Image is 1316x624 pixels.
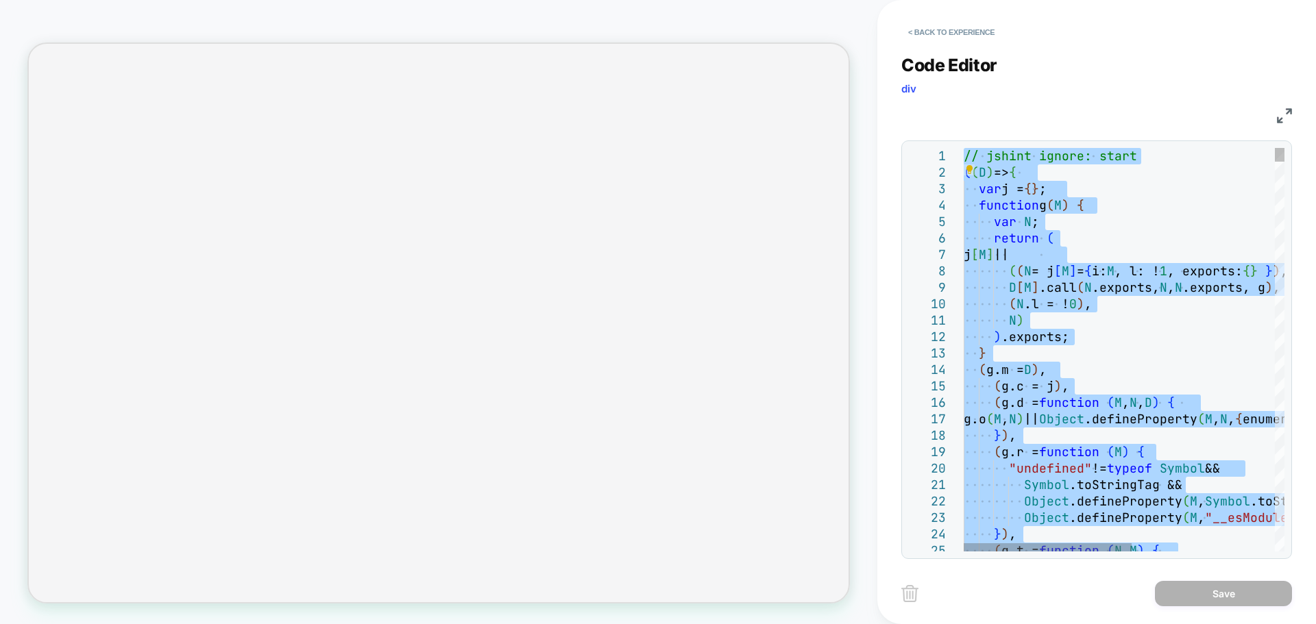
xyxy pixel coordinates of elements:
span: ( [1107,395,1114,410]
span: { [1243,263,1250,279]
span: M [1190,493,1197,509]
div: 21 [909,477,946,493]
span: ; [1032,214,1039,229]
span: // jshint ignore: start [964,148,1137,164]
span: N [1160,279,1167,295]
span: M [979,247,986,262]
div: 11 [909,312,946,329]
img: fullscreen [1277,108,1292,123]
span: [ [1054,263,1062,279]
span: ( [1182,493,1190,509]
span: ( [994,542,1001,558]
span: { [1009,164,1016,180]
span: ) [1062,197,1069,213]
div: 23 [909,510,946,526]
span: ( [994,378,1001,394]
span: } [1265,263,1273,279]
span: != [1092,460,1107,476]
span: j = [1001,181,1024,197]
span: ( [1077,279,1084,295]
span: N [1024,263,1032,279]
span: , [1137,395,1145,410]
span: , l: ! [1114,263,1160,279]
span: 0 [1069,296,1077,312]
span: ( [1107,542,1114,558]
span: , [1197,510,1205,525]
span: { [1152,542,1160,558]
span: } [1250,263,1258,279]
div: 5 [909,214,946,230]
span: ( [994,444,1001,460]
span: var [994,214,1016,229]
span: || [994,247,1009,262]
span: , [1084,296,1092,312]
div: 20 [909,460,946,477]
span: ( [986,411,994,427]
span: M [1107,263,1114,279]
span: ( [1182,510,1190,525]
span: { [1167,395,1175,410]
div: 13 [909,345,946,362]
span: D [1145,395,1152,410]
span: { [1077,197,1084,213]
span: ) [1054,378,1062,394]
span: typeof [1107,460,1152,476]
span: Symbol [1024,477,1069,492]
span: } [979,345,986,361]
span: } [1032,181,1039,197]
span: ) [1032,362,1039,377]
img: delete [901,585,918,602]
span: ( [1107,444,1114,460]
span: } [994,526,1001,542]
div: 17 [909,411,946,427]
span: M [1054,197,1062,213]
span: [ [1016,279,1024,295]
div: 6 [909,230,946,247]
div: 16 [909,395,946,411]
span: ) [1137,542,1145,558]
span: ] [1069,263,1077,279]
span: g.c = j [1001,378,1054,394]
span: ( [1197,411,1205,427]
span: M [1062,263,1069,279]
span: i: [1092,263,1107,279]
span: function [1039,395,1099,410]
span: g.o [964,411,986,427]
span: g [1039,197,1047,213]
span: Symbol [1160,460,1205,476]
span: M [1114,395,1122,410]
span: ) [1001,427,1009,443]
span: ) [1273,263,1280,279]
span: N [1016,296,1024,312]
span: g.r = [1001,444,1039,460]
span: N [1024,214,1032,229]
span: .l = ! [1024,296,1069,312]
div: 25 [909,542,946,559]
span: N [1114,542,1122,558]
span: , [1167,279,1175,295]
span: M [1130,542,1137,558]
span: = [1077,263,1084,279]
span: , [1001,411,1009,427]
span: M [1114,444,1122,460]
span: { [1137,444,1145,460]
span: , [1273,279,1280,295]
div: 7 [909,247,946,263]
span: ] [986,247,994,262]
span: g.m = [986,362,1024,377]
span: } [994,427,1001,443]
div: 2 [909,164,946,181]
span: ( [1009,296,1016,312]
span: , exports: [1167,263,1243,279]
span: ) [1001,526,1009,542]
div: Show Code Actions (Ctrl+.) [964,164,975,175]
span: ( [971,164,979,180]
span: M [1190,510,1197,525]
span: [ [971,247,979,262]
span: .defineProperty [1084,411,1197,427]
span: ( [994,395,1001,410]
span: ; [1039,181,1047,197]
div: 18 [909,427,946,444]
span: .exports; [1001,329,1069,345]
span: , [1197,493,1205,509]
